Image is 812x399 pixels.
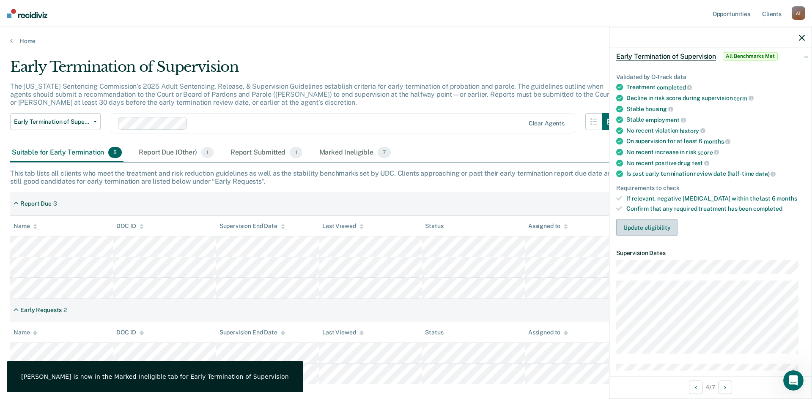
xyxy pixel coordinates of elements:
div: A T [792,6,805,20]
div: Validated by O-Track data [616,73,805,80]
div: Decline in risk score during supervision [626,94,805,102]
div: If relevant, negative [MEDICAL_DATA] within the last 6 [626,195,805,202]
span: All Benchmarks Met [723,52,778,60]
div: Name [14,223,37,230]
button: Update eligibility [616,219,678,236]
span: housing [645,106,673,112]
div: Status [425,329,443,336]
div: Assigned to [528,223,568,230]
div: DOC ID [116,329,143,336]
div: Last Viewed [322,223,363,230]
span: score [697,149,719,155]
div: Stable [626,105,805,113]
button: Next Opportunity [719,380,732,394]
div: No recent increase in risk [626,148,805,156]
div: Stable [626,116,805,124]
span: 5 [108,147,122,158]
span: months [776,195,797,201]
span: employment [645,116,686,123]
span: 1 [290,147,302,158]
p: The [US_STATE] Sentencing Commission’s 2025 Adult Sentencing, Release, & Supervision Guidelines e... [10,82,612,106]
dt: Supervision Dates [616,250,805,257]
div: Confirm that any required treatment has been [626,205,805,212]
span: Early Termination of Supervision [616,52,716,60]
div: 4 / 7 [609,376,812,398]
span: 1 [201,147,214,158]
div: DOC ID [116,223,143,230]
div: Status [425,223,443,230]
span: Early Termination of Supervision [14,118,90,125]
span: completed [753,205,782,212]
div: Supervision End Date [219,223,285,230]
div: Clear agents [529,120,565,127]
span: completed [657,84,692,91]
div: Report Due [20,200,52,207]
div: Requirements to check [616,184,805,191]
div: [PERSON_NAME] is now in the Marked Ineligible tab for Early Termination of Supervision [21,373,289,380]
div: 3 [53,200,57,207]
div: Name [14,329,37,336]
div: On supervision for at least 6 [626,138,805,145]
iframe: Intercom live chat [783,370,804,391]
div: Supervision End Date [219,329,285,336]
div: Report Submitted [229,144,304,162]
div: Assigned to [528,329,568,336]
div: Treatment [626,84,805,91]
div: Early Termination of Supervision [10,58,619,82]
button: Previous Opportunity [689,380,702,394]
span: test [692,160,709,166]
div: No recent positive drug [626,159,805,167]
div: Marked Ineligible [318,144,393,162]
a: Home [10,37,802,45]
span: 7 [378,147,391,158]
img: Recidiviz [7,9,47,18]
div: Is past early termination review date (half-time [626,170,805,178]
div: Report Due (Other) [137,144,215,162]
div: Early Termination of SupervisionAll Benchmarks Met [609,43,812,70]
div: Last Viewed [322,329,363,336]
div: 2 [63,307,67,314]
div: Suitable for Early Termination [10,144,123,162]
div: This tab lists all clients who meet the treatment and risk reduction guidelines as well as the st... [10,169,802,185]
div: Early Requests [20,307,62,314]
div: No recent violation [626,127,805,134]
span: months [704,138,730,145]
span: history [680,127,705,134]
span: date) [755,170,776,177]
span: term [734,95,753,101]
